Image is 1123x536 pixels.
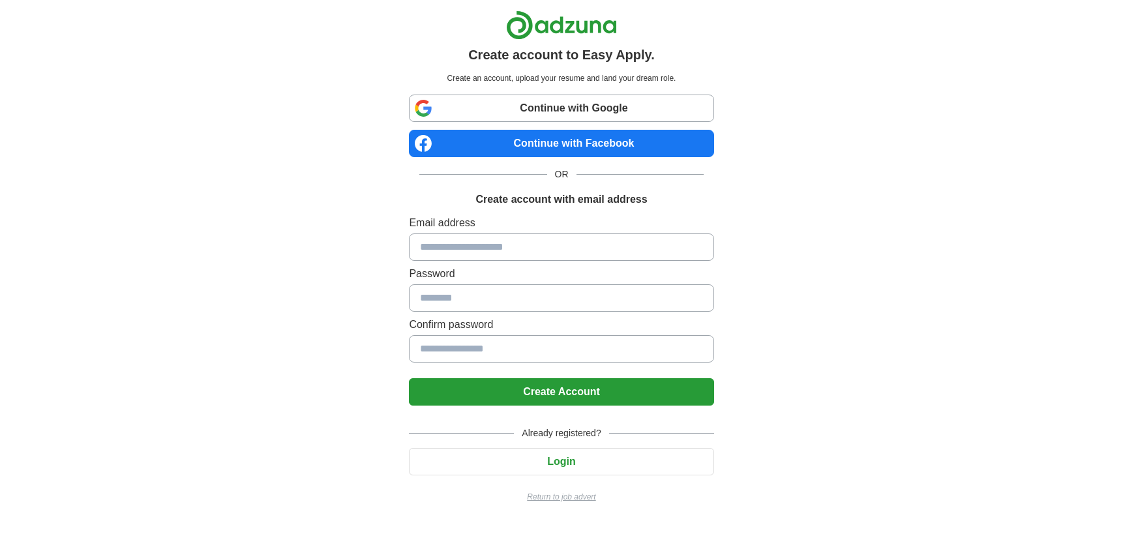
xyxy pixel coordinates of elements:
p: Create an account, upload your resume and land your dream role. [412,72,711,84]
h1: Create account to Easy Apply. [468,45,655,65]
label: Password [409,266,713,282]
img: Adzuna logo [506,10,617,40]
a: Login [409,456,713,467]
span: Already registered? [514,426,608,440]
h1: Create account with email address [475,192,647,207]
a: Continue with Google [409,95,713,122]
a: Return to job advert [409,491,713,503]
label: Confirm password [409,317,713,333]
button: Login [409,448,713,475]
label: Email address [409,215,713,231]
span: OR [547,168,576,181]
a: Continue with Facebook [409,130,713,157]
button: Create Account [409,378,713,406]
